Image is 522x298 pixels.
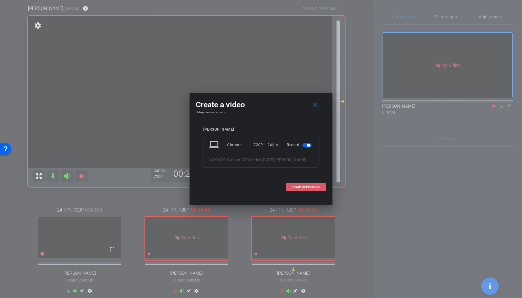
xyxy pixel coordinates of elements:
div: Chrome [227,139,254,151]
span: XXXXXX: Gartner CEO Series [DATE] [209,158,274,162]
div: Create a video [196,99,326,110]
span: START RECORDING [292,186,320,189]
mat-icon: laptop [209,139,220,151]
span: - [274,158,276,162]
div: [PERSON_NAME] [203,127,319,132]
span: [PERSON_NAME] [275,158,306,162]
mat-icon: close [311,101,319,109]
div: Record [287,139,313,151]
button: START RECORDING [286,183,326,191]
div: 720P | 24fps [254,139,278,151]
h4: Setup devices to record [196,110,326,114]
